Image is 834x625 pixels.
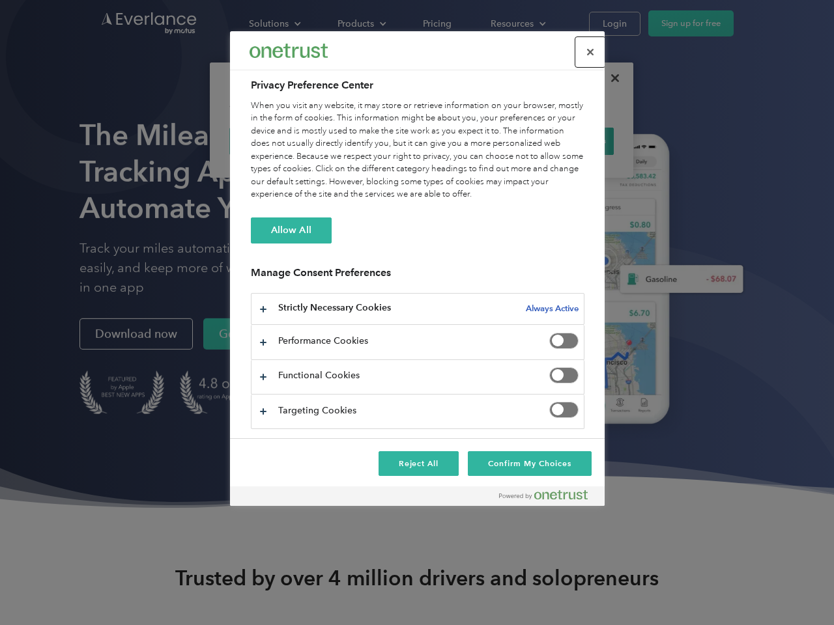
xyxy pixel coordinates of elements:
[379,451,459,476] button: Reject All
[230,31,605,506] div: Privacy Preference Center
[499,490,598,506] a: Powered by OneTrust Opens in a new Tab
[251,217,332,243] button: Allow All
[468,451,591,476] button: Confirm My Choices
[251,77,584,93] h2: Privacy Preference Center
[576,38,605,66] button: Close
[230,31,605,506] div: Preference center
[499,490,588,500] img: Powered by OneTrust Opens in a new Tab
[251,100,584,201] div: When you visit any website, it may store or retrieve information on your browser, mostly in the f...
[250,44,328,57] img: Everlance
[250,38,328,64] div: Everlance
[251,266,584,286] h3: Manage Consent Preferences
